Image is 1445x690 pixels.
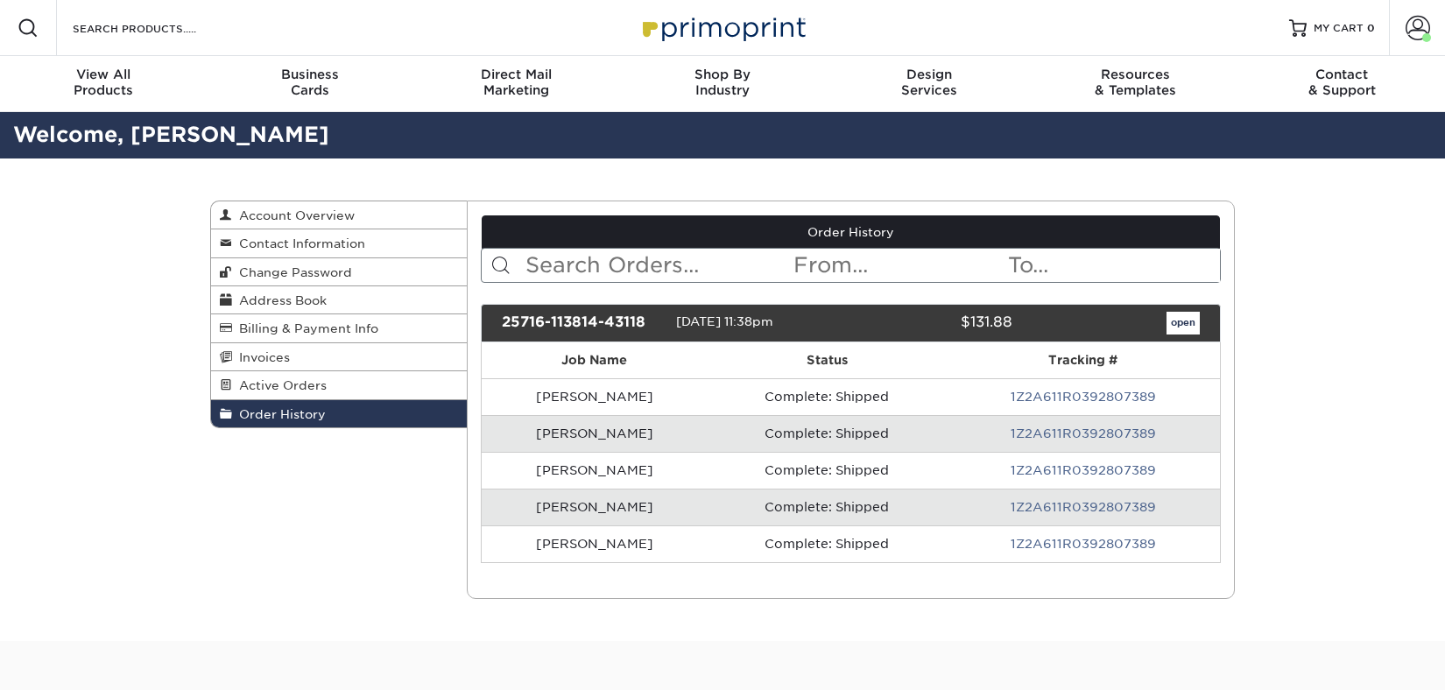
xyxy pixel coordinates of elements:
td: [PERSON_NAME] [482,489,708,525]
span: Address Book [232,293,327,307]
span: Order History [232,407,326,421]
a: Resources& Templates [1033,56,1239,112]
span: [DATE] 11:38pm [676,314,773,328]
div: 25716-113814-43118 [489,312,676,334]
div: $131.88 [837,312,1025,334]
th: Tracking # [946,342,1220,378]
a: Invoices [211,343,467,371]
th: Status [708,342,946,378]
td: Complete: Shipped [708,452,946,489]
a: Change Password [211,258,467,286]
span: Direct Mail [412,67,619,82]
a: 1Z2A611R0392807389 [1011,537,1156,551]
a: Address Book [211,286,467,314]
span: Shop By [619,67,826,82]
span: Invoices [232,350,290,364]
a: Contact Information [211,229,467,257]
a: Billing & Payment Info [211,314,467,342]
input: From... [792,249,1005,282]
a: Active Orders [211,371,467,399]
td: Complete: Shipped [708,489,946,525]
div: Services [826,67,1033,98]
a: 1Z2A611R0392807389 [1011,500,1156,514]
input: Search Orders... [524,249,793,282]
div: Marketing [412,67,619,98]
a: DesignServices [826,56,1033,112]
a: 1Z2A611R0392807389 [1011,426,1156,440]
img: Primoprint [635,9,810,46]
span: Active Orders [232,378,327,392]
span: Business [207,67,413,82]
a: 1Z2A611R0392807389 [1011,390,1156,404]
span: MY CART [1314,21,1364,36]
td: [PERSON_NAME] [482,525,708,562]
div: Industry [619,67,826,98]
span: Account Overview [232,208,355,222]
div: & Support [1238,67,1445,98]
span: 0 [1367,22,1375,34]
div: Cards [207,67,413,98]
span: Contact [1238,67,1445,82]
a: Shop ByIndustry [619,56,826,112]
span: Resources [1033,67,1239,82]
a: open [1167,312,1200,334]
a: Direct MailMarketing [412,56,619,112]
span: Contact Information [232,236,365,250]
td: Complete: Shipped [708,525,946,562]
a: BusinessCards [207,56,413,112]
td: Complete: Shipped [708,378,946,415]
span: Billing & Payment Info [232,321,378,335]
td: Complete: Shipped [708,415,946,452]
span: Design [826,67,1033,82]
a: 1Z2A611R0392807389 [1011,463,1156,477]
div: & Templates [1033,67,1239,98]
a: Order History [482,215,1221,249]
a: Account Overview [211,201,467,229]
input: To... [1006,249,1220,282]
a: Contact& Support [1238,56,1445,112]
td: [PERSON_NAME] [482,452,708,489]
td: [PERSON_NAME] [482,378,708,415]
td: [PERSON_NAME] [482,415,708,452]
th: Job Name [482,342,708,378]
a: Order History [211,400,467,427]
input: SEARCH PRODUCTS..... [71,18,242,39]
span: Change Password [232,265,352,279]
